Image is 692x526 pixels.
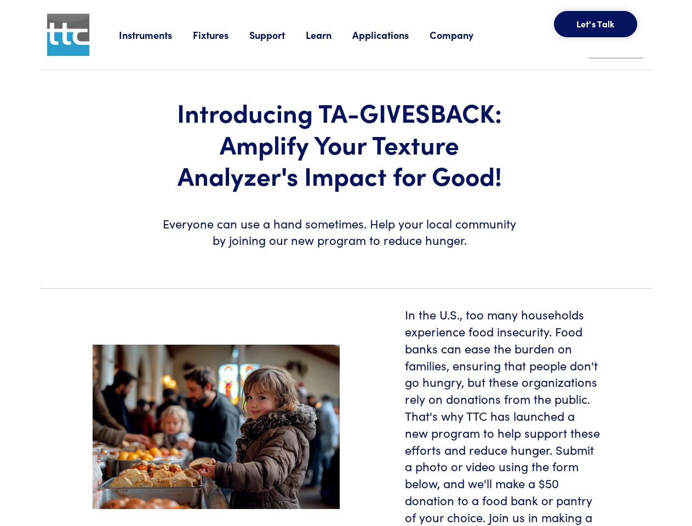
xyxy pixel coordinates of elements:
[249,28,306,42] a: Support
[193,28,249,42] a: Fixtures
[430,28,494,42] a: Company
[160,215,519,249] h6: Everyone can use a hand sometimes. Help your local community by joining our new program to reduce...
[119,28,193,42] a: Instruments
[352,28,430,42] a: Applications
[47,14,89,56] img: ttc_logo_1x1_v1.0.png
[554,11,637,37] button: Let's Talk
[306,28,352,42] a: Learn
[93,345,340,510] img: food-pantry-header.jpeg
[160,96,519,191] h1: Introducing TA-GIVESBACK: Amplify Your Texture Analyzer's Impact for Good!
